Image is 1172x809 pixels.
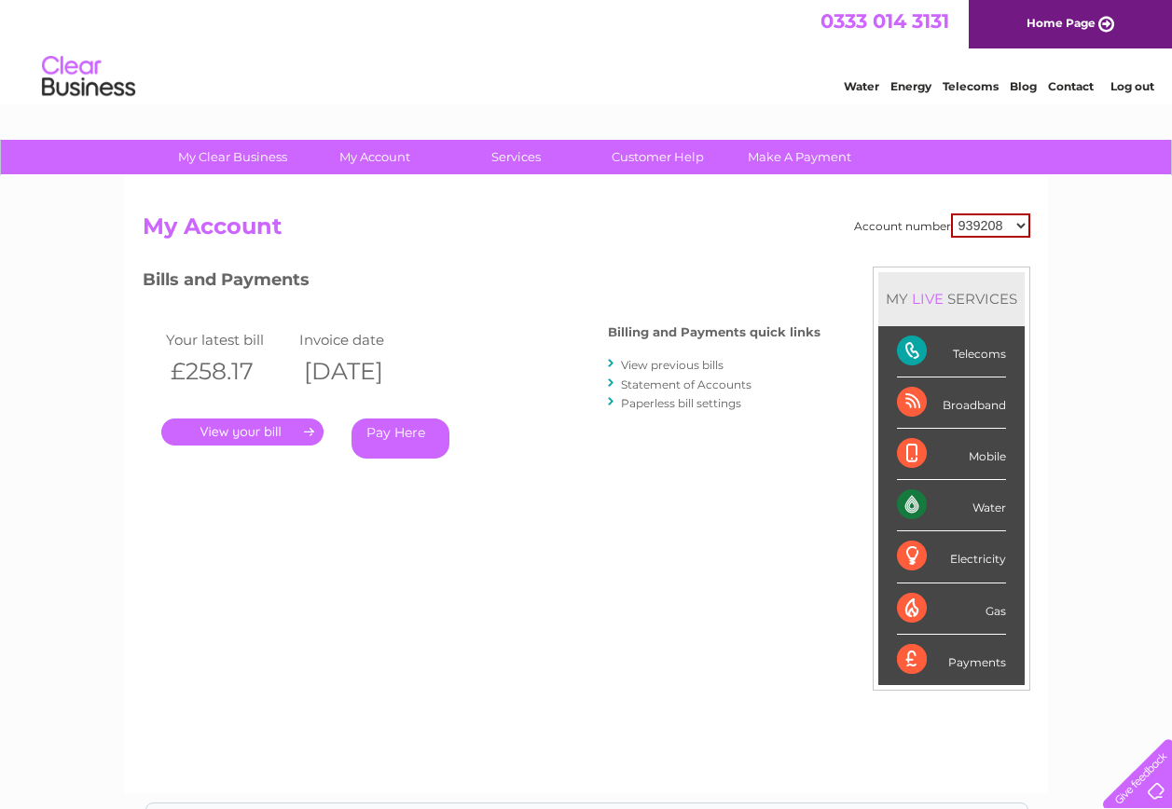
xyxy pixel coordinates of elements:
h3: Bills and Payments [143,267,820,299]
a: My Clear Business [156,140,310,174]
a: . [161,418,324,446]
div: Payments [897,635,1006,685]
h2: My Account [143,213,1030,249]
div: Gas [897,583,1006,635]
div: Water [897,480,1006,531]
div: Account number [854,213,1030,238]
a: Energy [890,79,931,93]
img: logo.png [41,48,136,105]
div: Electricity [897,531,1006,583]
div: LIVE [908,290,947,308]
a: View previous bills [621,358,724,372]
th: £258.17 [161,352,296,391]
a: Statement of Accounts [621,377,751,391]
td: Invoice date [295,327,429,352]
a: Services [439,140,593,174]
a: Blog [1010,79,1037,93]
td: Your latest bill [161,327,296,352]
a: Customer Help [581,140,735,174]
th: [DATE] [295,352,429,391]
div: Clear Business is a trading name of Verastar Limited (registered in [GEOGRAPHIC_DATA] No. 3667643... [146,10,1027,90]
a: Paperless bill settings [621,396,741,410]
a: Telecoms [943,79,999,93]
a: Contact [1048,79,1094,93]
a: Log out [1110,79,1154,93]
a: Water [844,79,879,93]
div: Telecoms [897,326,1006,377]
div: Broadband [897,377,1006,429]
div: MY SERVICES [878,272,1025,325]
h4: Billing and Payments quick links [608,325,820,339]
div: Mobile [897,429,1006,480]
a: Make A Payment [723,140,876,174]
a: My Account [297,140,451,174]
a: 0333 014 3131 [820,9,949,33]
a: Pay Here [352,418,449,459]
